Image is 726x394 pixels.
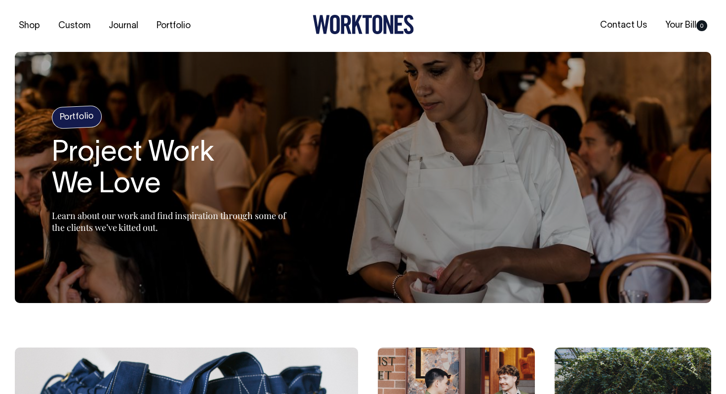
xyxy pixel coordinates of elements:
[51,105,102,129] h4: Portfolio
[52,210,299,233] p: Learn about our work and find inspiration through some of the clients we’ve kitted out.
[105,18,142,34] a: Journal
[596,17,651,34] a: Contact Us
[696,20,707,31] span: 0
[15,18,44,34] a: Shop
[153,18,195,34] a: Portfolio
[52,138,299,201] h2: Project Work We Love
[661,17,711,34] a: Your Bill0
[54,18,94,34] a: Custom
